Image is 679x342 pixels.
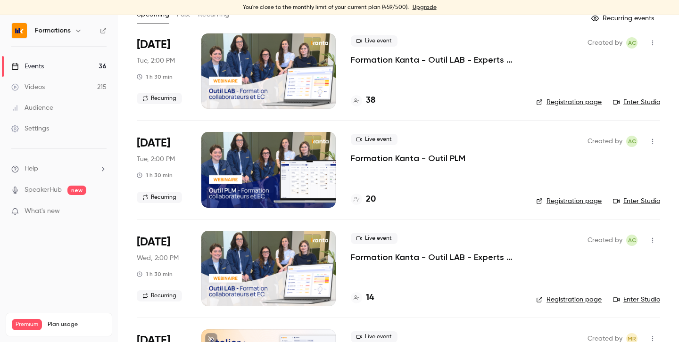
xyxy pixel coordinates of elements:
[137,37,170,52] span: [DATE]
[588,136,622,147] span: Created by
[11,164,107,174] li: help-dropdown-opener
[626,37,638,49] span: Anaïs Cachelou
[628,235,636,246] span: AC
[137,132,186,207] div: Oct 14 Tue, 2:00 PM (Europe/Paris)
[351,35,397,47] span: Live event
[137,290,182,301] span: Recurring
[366,193,376,206] h4: 20
[95,207,107,216] iframe: Noticeable Trigger
[137,171,173,179] div: 1 h 30 min
[48,321,106,328] span: Plan usage
[351,153,465,164] a: Formation Kanta - Outil PLM
[351,252,521,263] a: Formation Kanta - Outil LAB - Experts Comptables & Collaborateurs
[351,54,521,65] a: Formation Kanta - Outil LAB - Experts Comptables & Collaborateurs
[67,186,86,195] span: new
[626,235,638,246] span: Anaïs Cachelou
[588,235,622,246] span: Created by
[613,196,660,206] a: Enter Studio
[626,136,638,147] span: Anaïs Cachelou
[413,4,437,11] a: Upgrade
[137,73,173,81] div: 1 h 30 min
[11,82,45,92] div: Videos
[25,206,60,216] span: What's new
[25,185,62,195] a: SpeakerHub
[11,62,44,71] div: Events
[137,253,179,263] span: Wed, 2:00 PM
[351,193,376,206] a: 20
[137,56,175,65] span: Tue, 2:00 PM
[628,136,636,147] span: AC
[351,134,397,145] span: Live event
[137,136,170,151] span: [DATE]
[587,11,660,26] button: Recurring events
[11,124,49,133] div: Settings
[137,235,170,250] span: [DATE]
[588,37,622,49] span: Created by
[137,270,173,278] div: 1 h 30 min
[137,231,186,306] div: Oct 15 Wed, 2:00 PM (Europe/Paris)
[12,23,27,38] img: Formations
[351,292,374,304] a: 14
[536,295,602,304] a: Registration page
[12,319,42,330] span: Premium
[25,164,38,174] span: Help
[351,233,397,244] span: Live event
[366,94,375,107] h4: 38
[351,94,375,107] a: 38
[137,155,175,164] span: Tue, 2:00 PM
[613,295,660,304] a: Enter Studio
[137,192,182,203] span: Recurring
[137,33,186,109] div: Oct 14 Tue, 2:00 PM (Europe/Paris)
[536,196,602,206] a: Registration page
[536,98,602,107] a: Registration page
[137,93,182,104] span: Recurring
[366,292,374,304] h4: 14
[628,37,636,49] span: AC
[11,103,53,113] div: Audience
[35,26,71,35] h6: Formations
[613,98,660,107] a: Enter Studio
